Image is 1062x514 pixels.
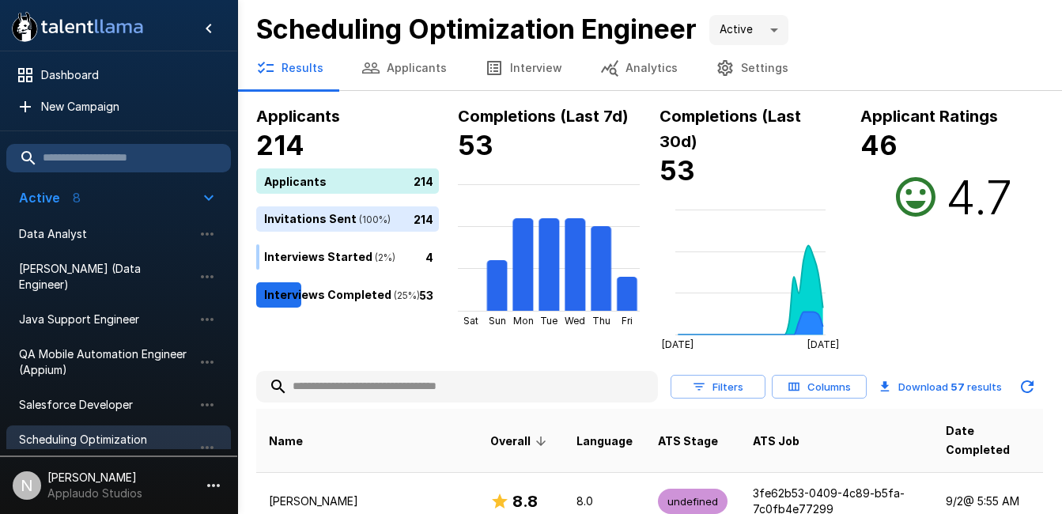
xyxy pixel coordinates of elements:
[458,107,629,126] b: Completions (Last 7d)
[860,107,998,126] b: Applicant Ratings
[256,107,340,126] b: Applicants
[425,248,433,265] p: 4
[540,315,557,327] tspan: Tue
[591,315,610,327] tspan: Thu
[697,46,807,90] button: Settings
[659,107,801,151] b: Completions (Last 30d)
[256,13,697,45] b: Scheduling Optimization Engineer
[946,421,1030,459] span: Date Completed
[622,315,633,327] tspan: Fri
[772,375,867,399] button: Columns
[256,129,304,161] b: 214
[658,432,718,451] span: ATS Stage
[466,46,581,90] button: Interview
[709,15,788,45] div: Active
[576,493,633,509] p: 8.0
[873,371,1008,403] button: Download 57 results
[414,210,433,227] p: 214
[342,46,466,90] button: Applicants
[512,315,533,327] tspan: Mon
[807,339,839,351] tspan: [DATE]
[269,493,465,509] p: [PERSON_NAME]
[753,432,799,451] span: ATS Job
[576,432,633,451] span: Language
[658,494,728,509] span: undefined
[512,489,538,514] h6: 8.8
[269,432,303,451] span: Name
[237,46,342,90] button: Results
[659,154,695,187] b: 53
[951,380,965,393] b: 57
[662,339,694,351] tspan: [DATE]
[463,315,478,327] tspan: Sat
[946,168,1012,225] h2: 4.7
[581,46,697,90] button: Analytics
[860,129,898,161] b: 46
[458,129,493,161] b: 53
[419,286,433,303] p: 53
[565,315,585,327] tspan: Wed
[488,315,505,327] tspan: Sun
[414,172,433,189] p: 214
[671,375,765,399] button: Filters
[490,432,551,451] span: Overall
[1011,371,1043,403] button: Updated Today - 12:25 PM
